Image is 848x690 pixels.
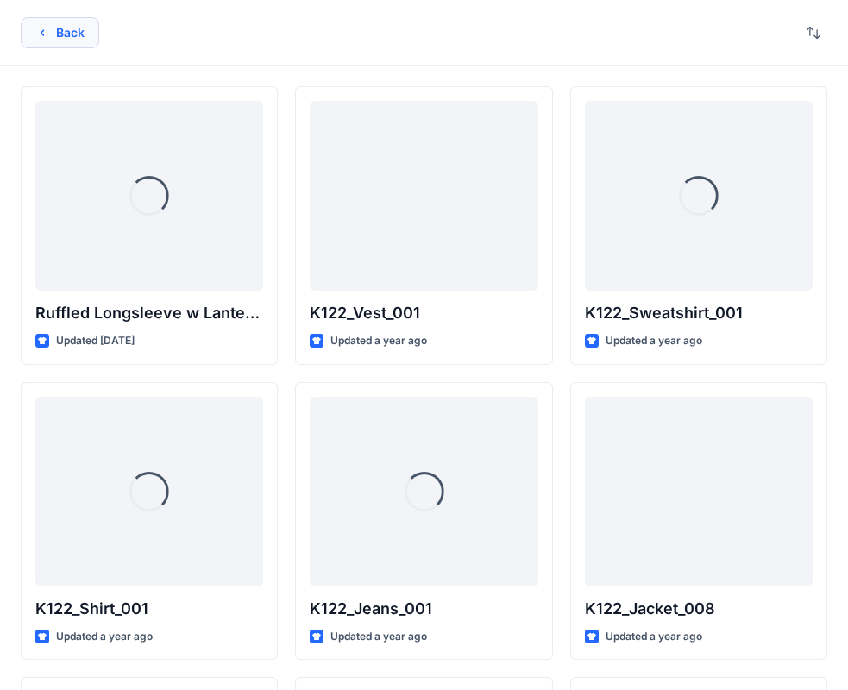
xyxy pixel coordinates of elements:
[56,332,135,350] p: Updated [DATE]
[35,597,263,621] p: K122_Shirt_001
[585,301,813,325] p: K122_Sweatshirt_001
[35,301,263,325] p: Ruffled Longsleeve w Lantern Sleeve
[606,332,702,350] p: Updated a year ago
[21,17,99,48] button: Back
[310,301,537,325] p: K122_Vest_001
[56,628,153,646] p: Updated a year ago
[330,332,427,350] p: Updated a year ago
[330,628,427,646] p: Updated a year ago
[585,597,813,621] p: K122_Jacket_008
[606,628,702,646] p: Updated a year ago
[310,597,537,621] p: K122_Jeans_001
